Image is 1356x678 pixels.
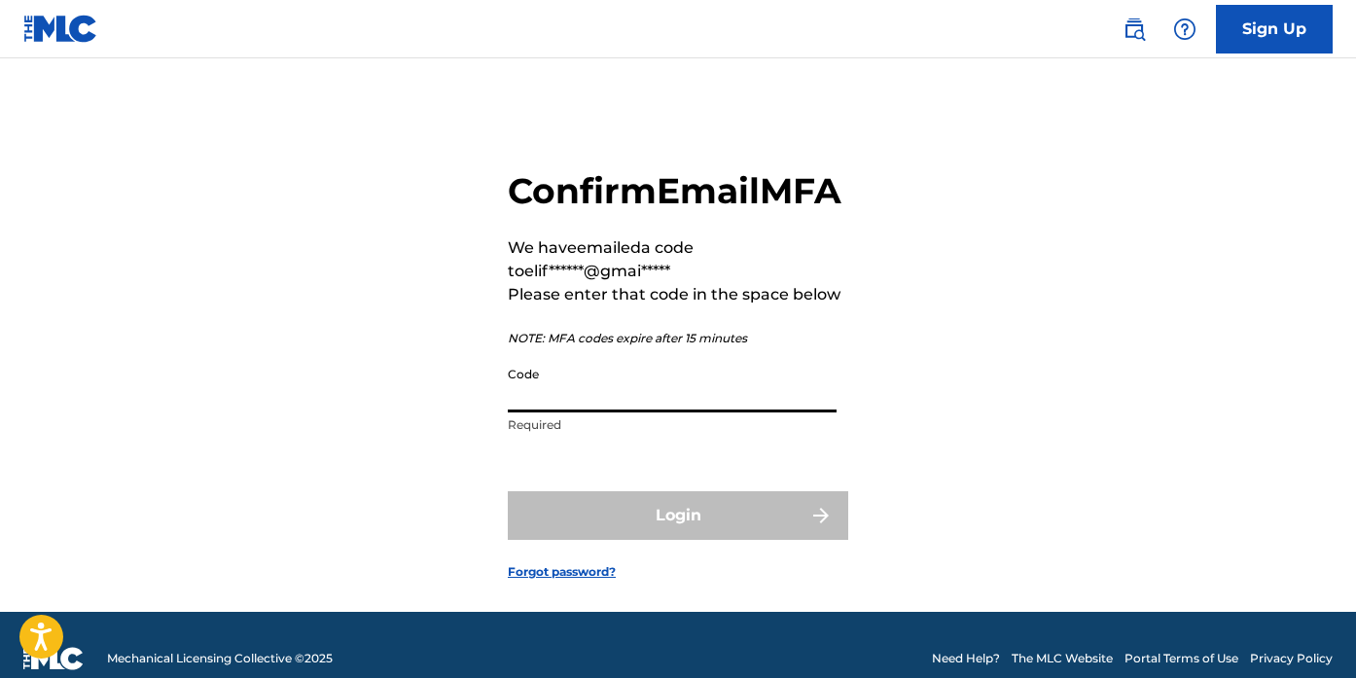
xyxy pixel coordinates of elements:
a: Portal Terms of Use [1124,650,1238,667]
img: search [1123,18,1146,41]
a: The MLC Website [1012,650,1113,667]
a: Forgot password? [508,563,616,581]
div: Help [1165,10,1204,49]
img: MLC Logo [23,15,98,43]
img: help [1173,18,1196,41]
p: Required [508,416,837,434]
a: Need Help? [932,650,1000,667]
a: Sign Up [1216,5,1333,54]
span: Mechanical Licensing Collective © 2025 [107,650,333,667]
a: Privacy Policy [1250,650,1333,667]
h2: Confirm Email MFA [508,169,848,213]
p: Please enter that code in the space below [508,283,848,306]
a: Public Search [1115,10,1154,49]
p: NOTE: MFA codes expire after 15 minutes [508,330,848,347]
img: logo [23,647,84,670]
